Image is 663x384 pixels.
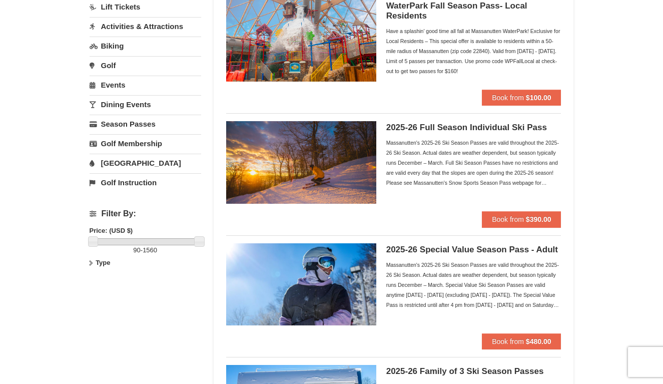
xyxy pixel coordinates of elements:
[386,260,561,310] div: Massanutten's 2025-26 Ski Season Passes are valid throughout the 2025-26 Ski Season. Actual dates...
[90,134,201,153] a: Golf Membership
[526,94,551,102] strong: $100.00
[526,337,551,345] strong: $480.00
[226,243,376,325] img: 6619937-198-dda1df27.jpg
[226,121,376,203] img: 6619937-208-2295c65e.jpg
[482,333,561,349] button: Book from $480.00
[386,366,561,376] h5: 2025-26 Family of 3 Ski Season Passes
[90,245,201,255] label: -
[386,26,561,76] div: Have a splashin' good time all fall at Massanutten WaterPark! Exclusive for Local Residents – Thi...
[386,245,561,255] h5: 2025-26 Special Value Season Pass - Adult
[143,246,157,254] span: 1560
[386,123,561,133] h5: 2025-26 Full Season Individual Ski Pass
[90,209,201,218] h4: Filter By:
[90,37,201,55] a: Biking
[386,1,561,21] h5: WaterPark Fall Season Pass- Local Residents
[90,115,201,133] a: Season Passes
[492,337,524,345] span: Book from
[90,56,201,75] a: Golf
[482,90,561,106] button: Book from $100.00
[90,154,201,172] a: [GEOGRAPHIC_DATA]
[482,211,561,227] button: Book from $390.00
[526,215,551,223] strong: $390.00
[492,215,524,223] span: Book from
[386,138,561,188] div: Massanutten's 2025-26 Ski Season Passes are valid throughout the 2025-26 Ski Season. Actual dates...
[90,173,201,192] a: Golf Instruction
[90,17,201,36] a: Activities & Attractions
[492,94,524,102] span: Book from
[90,76,201,94] a: Events
[90,95,201,114] a: Dining Events
[96,259,110,266] strong: Type
[133,246,140,254] span: 90
[90,227,133,234] strong: Price: (USD $)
